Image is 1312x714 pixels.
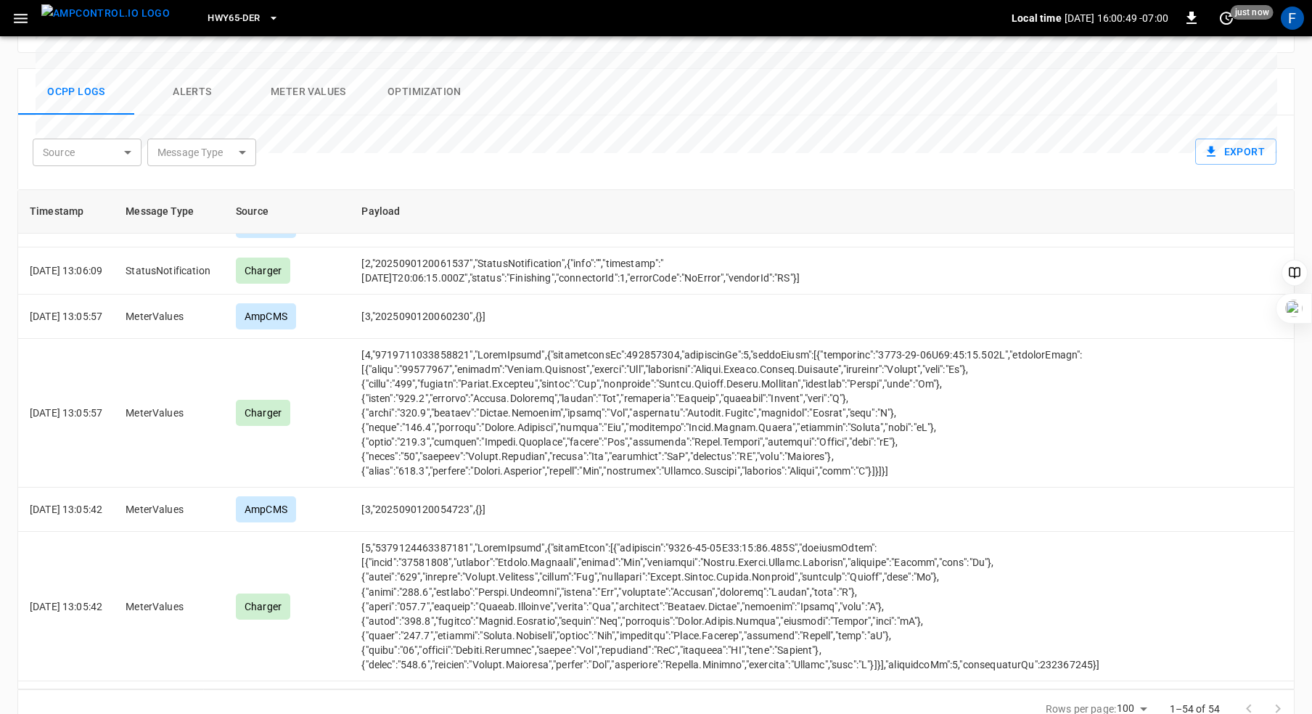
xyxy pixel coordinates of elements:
[30,502,102,517] p: [DATE] 13:05:42
[350,339,1112,488] td: [4,"9719711033858821","LoremIpsumd",{"sitametconsEc":492857304,"adipiscinGe":5,"seddoEiusm":[{"te...
[18,69,134,115] button: Ocpp logs
[208,10,260,27] span: HWY65-DER
[1215,7,1238,30] button: set refresh interval
[224,190,350,234] th: Source
[30,309,102,324] p: [DATE] 13:05:57
[18,190,114,234] th: Timestamp
[1281,7,1304,30] div: profile-icon
[350,532,1112,681] td: [5,"5379124463387181","LoremIpsumd",{"sitamEtcon":[{"adipiscin":"9326-45-05E33:15:86.485S","doeiu...
[134,69,250,115] button: Alerts
[236,594,290,620] div: Charger
[350,190,1112,234] th: Payload
[114,339,224,488] td: MeterValues
[114,190,224,234] th: Message Type
[236,400,290,426] div: Charger
[1195,139,1276,165] button: Export
[236,496,296,522] div: AmpCMS
[1012,11,1062,25] p: Local time
[30,406,102,420] p: [DATE] 13:05:57
[350,488,1112,532] td: [3,"2025090120054723",{}]
[41,4,170,22] img: ampcontrol.io logo
[250,69,366,115] button: Meter Values
[1231,5,1274,20] span: just now
[114,532,224,681] td: MeterValues
[30,599,102,614] p: [DATE] 13:05:42
[30,263,102,278] p: [DATE] 13:06:09
[114,488,224,532] td: MeterValues
[366,69,483,115] button: Optimization
[202,4,284,33] button: HWY65-DER
[1065,11,1168,25] p: [DATE] 16:00:49 -07:00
